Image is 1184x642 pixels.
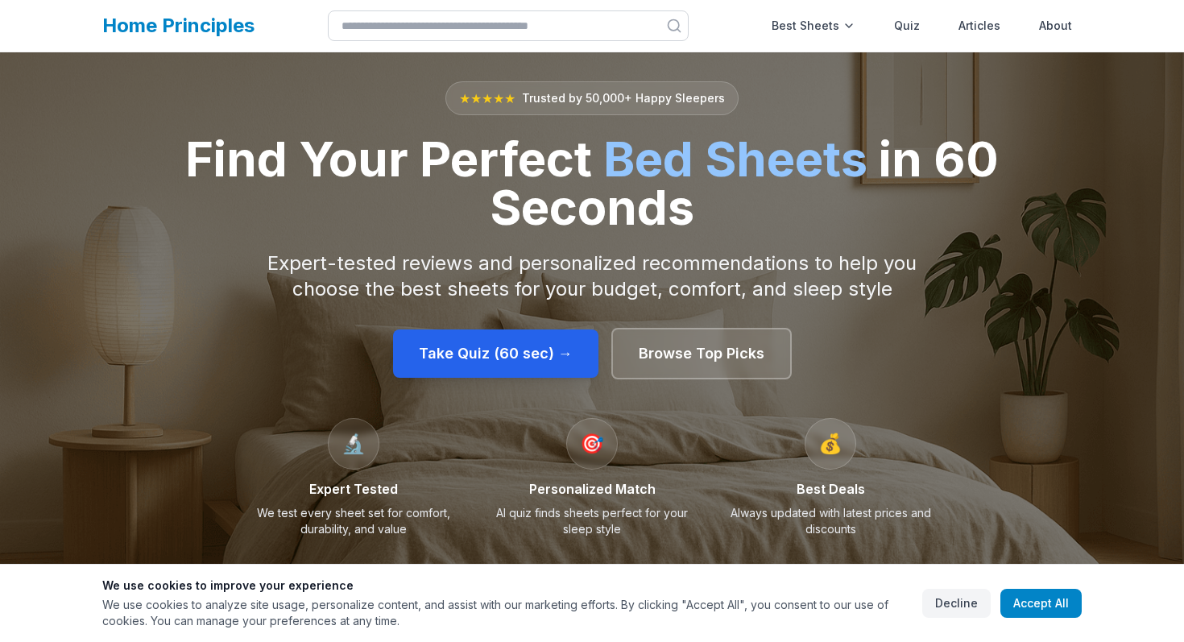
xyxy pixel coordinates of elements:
p: We use cookies to analyze site usage, personalize content, and assist with our marketing efforts.... [102,597,909,629]
p: Expert-tested reviews and personalized recommendations to help you choose the best sheets for you... [231,251,953,302]
h3: We use cookies to improve your experience [102,578,909,594]
a: About [1029,10,1082,42]
span: Trusted by 50,000+ Happy Sleepers [522,90,725,106]
a: Browse Top Picks [611,328,792,379]
span: 🎯 [580,431,604,457]
h1: Find Your Perfect in 60 Seconds [154,135,1030,231]
p: We test every sheet set for comfort, durability, and value [244,505,463,537]
button: Decline [922,589,991,618]
a: Quiz [884,10,929,42]
div: Best Sheets [762,10,865,42]
a: Take Quiz (60 sec) → [393,329,598,378]
a: Articles [949,10,1010,42]
a: Home Principles [102,14,255,37]
p: AI quiz finds sheets perfect for your sleep style [482,505,702,537]
span: 💰 [818,431,842,457]
span: 🔬 [342,431,366,457]
p: Always updated with latest prices and discounts [721,505,940,537]
span: Bed Sheets [603,130,867,188]
span: ★★★★★ [459,89,515,108]
button: Accept All [1000,589,1082,618]
h3: Best Deals [721,479,940,499]
h3: Expert Tested [244,479,463,499]
h3: Personalized Match [482,479,702,499]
